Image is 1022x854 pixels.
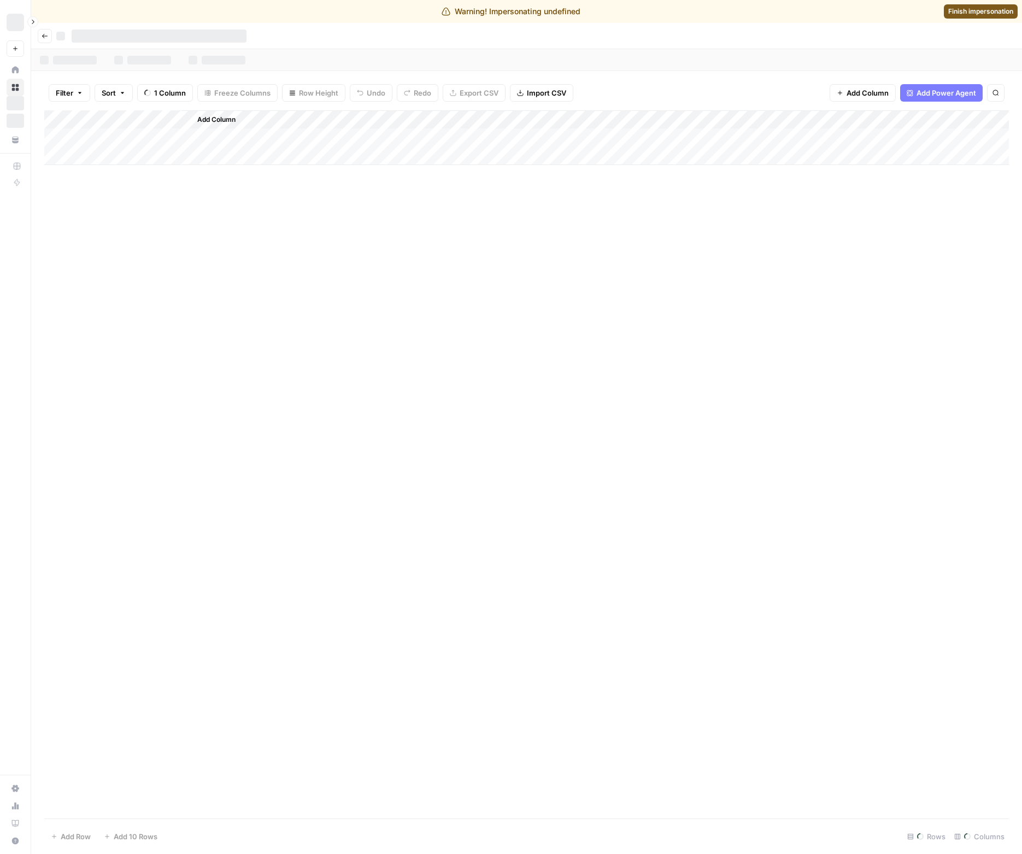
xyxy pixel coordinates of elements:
span: Export CSV [460,87,498,98]
button: Add Column [830,84,896,102]
span: Add 10 Rows [114,831,157,842]
a: Usage [7,797,24,815]
span: Row Height [299,87,338,98]
span: Freeze Columns [214,87,271,98]
a: Finish impersonation [944,4,1018,19]
button: Add Row [44,828,97,845]
span: Finish impersonation [948,7,1013,16]
div: Warning! Impersonating undefined [442,6,580,17]
a: Settings [7,780,24,797]
button: Redo [397,84,438,102]
button: Filter [49,84,90,102]
span: Filter [56,87,73,98]
button: Import CSV [510,84,573,102]
button: Export CSV [443,84,506,102]
span: Add Power Agent [917,87,976,98]
span: Import CSV [527,87,566,98]
span: 1 Column [154,87,186,98]
span: Redo [414,87,431,98]
button: Add 10 Rows [97,828,164,845]
button: Freeze Columns [197,84,278,102]
button: Row Height [282,84,345,102]
button: Undo [350,84,392,102]
span: Undo [367,87,385,98]
div: Columns [950,828,1009,845]
a: Home [7,61,24,79]
span: Add Column [197,115,236,125]
a: Learning Hub [7,815,24,832]
button: Help + Support [7,832,24,850]
span: Add Row [61,831,91,842]
a: Browse [7,79,24,96]
a: Your Data [7,131,24,149]
span: Sort [102,87,116,98]
div: Rows [903,828,950,845]
span: Add Column [847,87,889,98]
button: Add Column [183,113,240,127]
button: 1 Column [137,84,193,102]
button: Sort [95,84,133,102]
button: Add Power Agent [900,84,983,102]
